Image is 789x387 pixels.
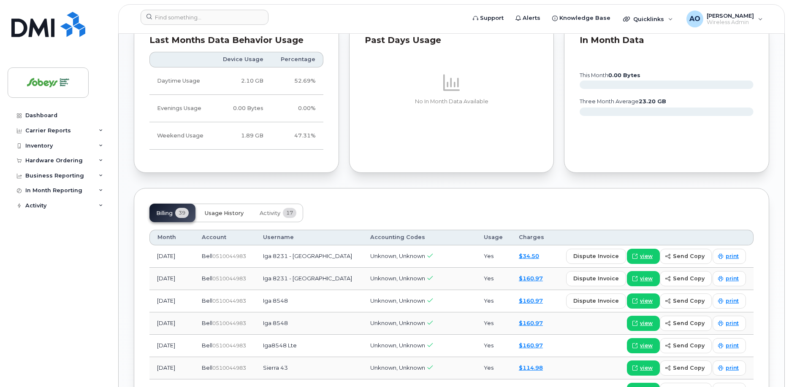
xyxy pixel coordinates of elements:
[149,290,194,312] td: [DATE]
[511,230,553,245] th: Charges
[213,122,271,150] td: 1.89 GB
[202,297,212,304] span: Bell
[213,52,271,67] th: Device Usage
[205,210,244,217] span: Usage History
[726,342,739,349] span: print
[660,360,712,376] button: send copy
[726,297,739,305] span: print
[546,10,616,27] a: Knowledge Base
[660,338,712,353] button: send copy
[255,230,363,245] th: Username
[212,342,246,349] span: 0510044983
[363,230,476,245] th: Accounting Codes
[255,335,363,357] td: Iga8548 Lte
[510,10,546,27] a: Alerts
[559,14,610,22] span: Knowledge Base
[149,335,194,357] td: [DATE]
[681,11,769,27] div: Antonio Orgera
[627,360,660,376] a: view
[580,36,754,45] div: In Month Data
[660,271,712,286] button: send copy
[149,122,323,150] tr: Friday from 6:00pm to Monday 8:00am
[370,364,425,371] span: Unknown, Unknown
[149,245,194,268] td: [DATE]
[149,312,194,335] td: [DATE]
[713,316,746,331] a: print
[640,320,653,327] span: view
[519,275,543,282] a: $160.97
[713,249,746,264] a: print
[149,95,323,122] tr: Weekdays from 6:00pm to 8:00am
[673,341,705,349] span: send copy
[476,357,511,379] td: Yes
[271,67,323,95] td: 52.69%
[573,274,619,282] span: dispute invoice
[627,316,660,331] a: view
[523,14,540,22] span: Alerts
[673,319,705,327] span: send copy
[726,364,739,372] span: print
[255,245,363,268] td: Iga 8231 - [GEOGRAPHIC_DATA]
[660,293,712,309] button: send copy
[212,365,246,371] span: 0510044983
[255,357,363,379] td: Sierra 43
[271,52,323,67] th: Percentage
[476,290,511,312] td: Yes
[519,253,539,259] a: $34.50
[370,275,425,282] span: Unknown, Unknown
[627,293,660,309] a: view
[212,253,246,259] span: 0510044983
[640,297,653,305] span: view
[673,364,705,372] span: send copy
[707,19,754,26] span: Wireless Admin
[202,320,212,326] span: Bell
[707,12,754,19] span: [PERSON_NAME]
[271,95,323,122] td: 0.00%
[617,11,679,27] div: Quicklinks
[608,72,640,78] tspan: 0.00 Bytes
[212,320,246,326] span: 0510044983
[660,249,712,264] button: send copy
[519,297,543,304] a: $160.97
[633,16,664,22] span: Quicklinks
[566,271,626,286] button: dispute invoice
[640,275,653,282] span: view
[627,249,660,264] a: view
[566,293,626,309] button: dispute invoice
[149,67,213,95] td: Daytime Usage
[713,360,746,376] a: print
[519,342,543,349] a: $160.97
[573,252,619,260] span: dispute invoice
[149,122,213,150] td: Weekend Usage
[255,268,363,290] td: Iga 8231 - [GEOGRAPHIC_DATA]
[202,253,212,259] span: Bell
[476,335,511,357] td: Yes
[213,95,271,122] td: 0.00 Bytes
[476,312,511,335] td: Yes
[639,98,666,105] tspan: 23.20 GB
[673,297,705,305] span: send copy
[573,297,619,305] span: dispute invoice
[579,98,666,105] text: three month average
[640,364,653,372] span: view
[194,230,255,245] th: Account
[365,36,539,45] div: Past Days Usage
[149,230,194,245] th: Month
[579,72,640,78] text: this month
[627,271,660,286] a: view
[212,275,246,282] span: 0510044983
[467,10,510,27] a: Support
[202,342,212,349] span: Bell
[640,253,653,260] span: view
[255,312,363,335] td: Iga 8548
[713,338,746,353] a: print
[212,298,246,304] span: 0510044983
[283,208,296,218] span: 17
[673,274,705,282] span: send copy
[689,14,700,24] span: AO
[640,342,653,349] span: view
[271,122,323,150] td: 47.31%
[673,252,705,260] span: send copy
[149,95,213,122] td: Evenings Usage
[726,275,739,282] span: print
